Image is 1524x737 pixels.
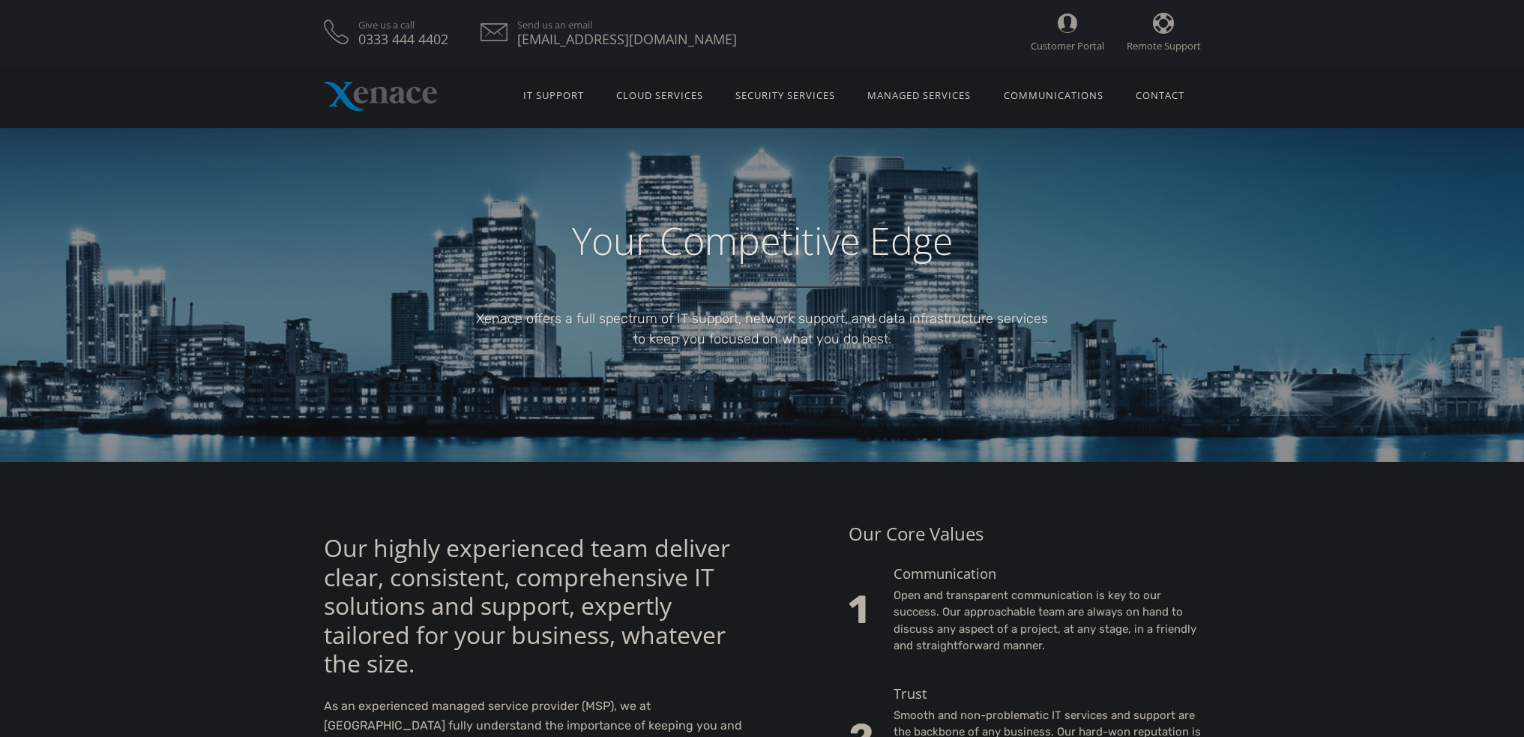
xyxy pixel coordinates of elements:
[894,565,1201,583] h5: Communication
[358,34,448,44] span: 0333 444 4402
[894,587,1201,655] p: Open and transparent communication is key to our success. Our approachable team are always on han...
[324,82,437,111] img: Xenace
[324,309,1201,349] div: Xenace offers a full spectrum of IT support, network support, and data infrastructure services to...
[894,685,1201,703] h5: Trust
[324,534,751,678] h3: Our highly experienced team deliver clear, consistent, comprehensive IT solutions and support, ex...
[1119,70,1200,118] a: Contact
[517,20,737,30] span: Send us an email
[517,20,737,44] a: Send us an email [EMAIL_ADDRESS][DOMAIN_NAME]
[517,34,737,44] span: [EMAIL_ADDRESS][DOMAIN_NAME]
[358,20,448,44] a: Give us a call 0333 444 4402
[720,70,852,118] a: Security Services
[852,70,987,118] a: Managed Services
[987,70,1119,118] a: Communications
[358,20,448,30] span: Give us a call
[849,522,1201,546] h4: Our Core Values
[324,218,1201,263] h3: Your Competitive Edge
[600,70,719,118] a: Cloud Services
[507,70,600,118] a: IT Support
